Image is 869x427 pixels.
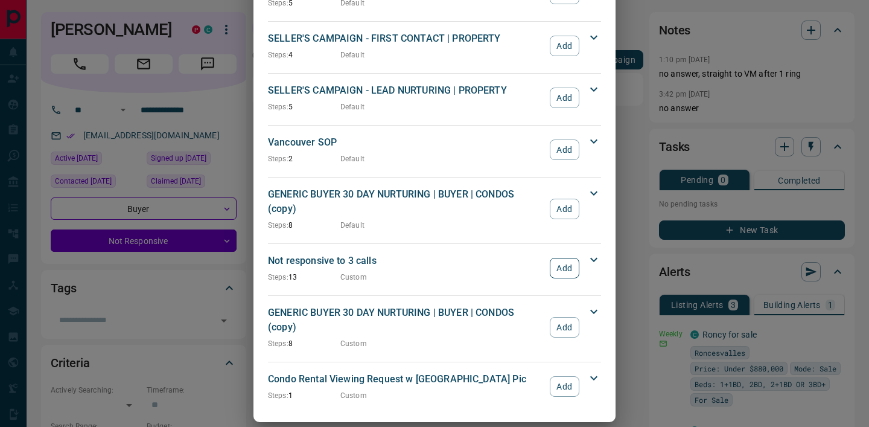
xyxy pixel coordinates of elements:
div: GENERIC BUYER 30 DAY NURTURING | BUYER | CONDOS (copy)Steps:8DefaultAdd [268,185,601,233]
p: Vancouver SOP [268,135,544,150]
button: Add [550,317,579,338]
button: Add [550,258,579,278]
p: GENERIC BUYER 30 DAY NURTURING | BUYER | CONDOS (copy) [268,306,544,335]
span: Steps: [268,221,288,230]
p: Condo Rental Viewing Request w [GEOGRAPHIC_DATA] Pic [268,372,544,387]
p: 13 [268,272,340,283]
span: Steps: [268,273,288,281]
p: GENERIC BUYER 30 DAY NURTURING | BUYER | CONDOS (copy) [268,187,544,216]
div: SELLER'S CAMPAIGN - FIRST CONTACT | PROPERTYSteps:4DefaultAdd [268,29,601,63]
p: SELLER'S CAMPAIGN - FIRST CONTACT | PROPERTY [268,31,544,46]
div: SELLER'S CAMPAIGN - LEAD NURTURING | PROPERTYSteps:5DefaultAdd [268,81,601,115]
p: Default [340,50,364,60]
span: Steps: [268,155,288,163]
button: Add [550,88,579,108]
p: Custom [340,272,367,283]
p: Default [340,153,364,164]
div: Condo Rental Viewing Request w [GEOGRAPHIC_DATA] PicSteps:1CustomAdd [268,370,601,403]
button: Add [550,199,579,219]
p: 8 [268,338,340,349]
span: Steps: [268,339,288,348]
p: Default [340,220,364,231]
p: Not responsive to 3 calls [268,254,544,268]
p: 1 [268,390,340,401]
span: Steps: [268,51,288,59]
button: Add [550,376,579,397]
p: SELLER'S CAMPAIGN - LEAD NURTURING | PROPERTY [268,83,544,98]
p: Custom [340,390,367,401]
div: Not responsive to 3 callsSteps:13CustomAdd [268,251,601,285]
div: Vancouver SOPSteps:2DefaultAdd [268,133,601,167]
p: 2 [268,153,340,164]
p: Custom [340,338,367,349]
p: Default [340,101,364,112]
p: 5 [268,101,340,112]
span: Steps: [268,391,288,400]
p: 4 [268,50,340,60]
div: GENERIC BUYER 30 DAY NURTURING | BUYER | CONDOS (copy)Steps:8CustomAdd [268,303,601,352]
button: Add [550,36,579,56]
button: Add [550,140,579,160]
span: Steps: [268,103,288,111]
p: 8 [268,220,340,231]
